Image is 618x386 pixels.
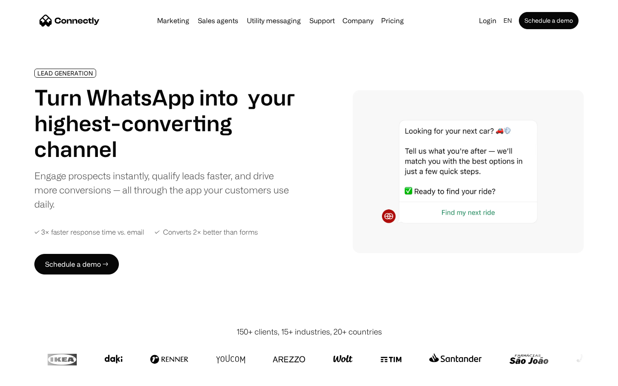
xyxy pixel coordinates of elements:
[306,17,338,24] a: Support
[340,15,376,27] div: Company
[17,371,51,383] ul: Language list
[519,12,579,29] a: Schedule a demo
[34,254,119,274] a: Schedule a demo →
[476,15,500,27] a: Login
[37,70,93,76] div: LEAD GENERATION
[378,17,407,24] a: Pricing
[154,228,258,236] div: ✓ Converts 2× better than forms
[34,228,144,236] div: ✓ 3× faster response time vs. email
[236,326,382,338] div: 150+ clients, 15+ industries, 20+ countries
[34,84,295,162] h1: Turn WhatsApp into your highest-converting channel
[34,169,295,211] div: Engage prospects instantly, qualify leads faster, and drive more conversions — all through the ap...
[154,17,193,24] a: Marketing
[500,15,517,27] div: en
[39,14,100,27] a: home
[243,17,304,24] a: Utility messaging
[194,17,242,24] a: Sales agents
[9,370,51,383] aside: Language selected: English
[503,15,512,27] div: en
[342,15,373,27] div: Company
